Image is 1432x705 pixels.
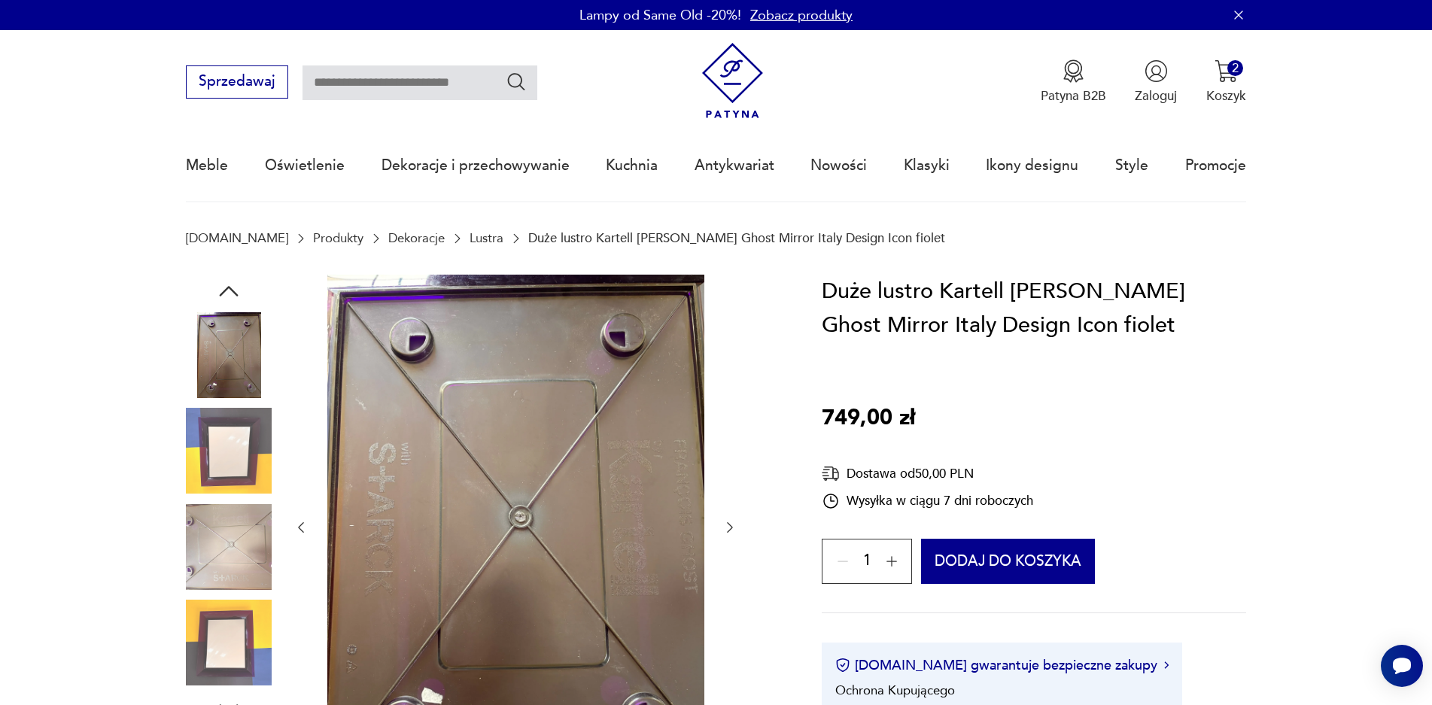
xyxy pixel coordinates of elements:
[822,401,915,436] p: 749,00 zł
[1041,87,1106,105] p: Patyna B2B
[470,231,503,245] a: Lustra
[265,131,345,200] a: Oświetlenie
[822,464,840,483] img: Ikona dostawy
[835,656,1169,675] button: [DOMAIN_NAME] gwarantuje bezpieczne zakupy
[835,658,850,673] img: Ikona certyfikatu
[904,131,950,200] a: Klasyki
[1381,645,1423,687] iframe: Smartsupp widget button
[186,600,272,685] img: Zdjęcie produktu Duże lustro Kartell Philippe Starck Ghost Mirror Italy Design Icon fiolet
[1206,59,1246,105] button: 2Koszyk
[1145,59,1168,83] img: Ikonka użytkownika
[1135,87,1177,105] p: Zaloguj
[695,43,771,119] img: Patyna - sklep z meblami i dekoracjami vintage
[986,131,1078,200] a: Ikony designu
[186,312,272,398] img: Zdjęcie produktu Duże lustro Kartell Philippe Starck Ghost Mirror Italy Design Icon fiolet
[186,504,272,590] img: Zdjęcie produktu Duże lustro Kartell Philippe Starck Ghost Mirror Italy Design Icon fiolet
[1062,59,1085,83] img: Ikona medalu
[528,231,945,245] p: Duże lustro Kartell [PERSON_NAME] Ghost Mirror Italy Design Icon fiolet
[579,6,741,25] p: Lampy od Same Old -20%!
[1041,59,1106,105] a: Ikona medaluPatyna B2B
[750,6,853,25] a: Zobacz produkty
[382,131,570,200] a: Dekoracje i przechowywanie
[822,275,1245,343] h1: Duże lustro Kartell [PERSON_NAME] Ghost Mirror Italy Design Icon fiolet
[1185,131,1246,200] a: Promocje
[695,131,774,200] a: Antykwariat
[1115,131,1148,200] a: Style
[835,682,955,699] li: Ochrona Kupującego
[822,464,1033,483] div: Dostawa od 50,00 PLN
[506,71,527,93] button: Szukaj
[606,131,658,200] a: Kuchnia
[313,231,363,245] a: Produkty
[863,555,871,567] span: 1
[1041,59,1106,105] button: Patyna B2B
[186,77,287,89] a: Sprzedawaj
[810,131,867,200] a: Nowości
[1227,60,1243,76] div: 2
[388,231,445,245] a: Dekoracje
[186,131,228,200] a: Meble
[1164,661,1169,669] img: Ikona strzałki w prawo
[921,539,1095,584] button: Dodaj do koszyka
[1215,59,1238,83] img: Ikona koszyka
[1206,87,1246,105] p: Koszyk
[186,408,272,494] img: Zdjęcie produktu Duże lustro Kartell Philippe Starck Ghost Mirror Italy Design Icon fiolet
[186,231,288,245] a: [DOMAIN_NAME]
[822,492,1033,510] div: Wysyłka w ciągu 7 dni roboczych
[1135,59,1177,105] button: Zaloguj
[186,65,287,99] button: Sprzedawaj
